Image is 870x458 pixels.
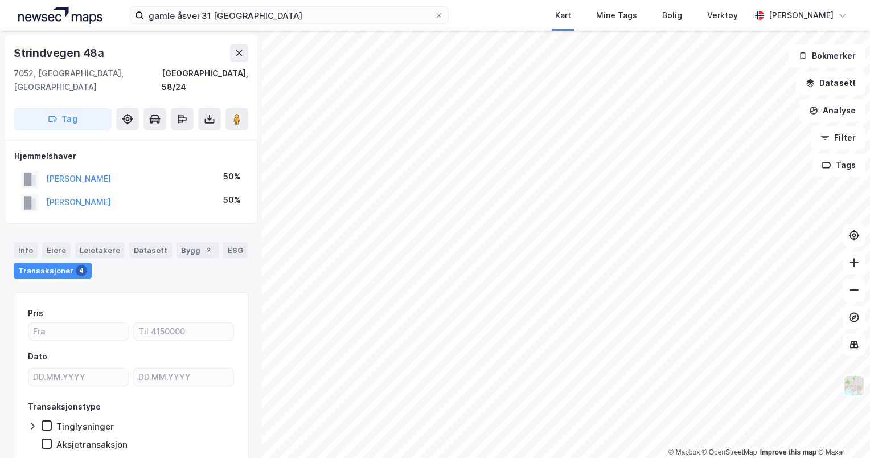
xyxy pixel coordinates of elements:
iframe: Chat Widget [813,403,870,458]
button: Bokmerker [789,44,865,67]
div: Strindvegen 48a [14,44,106,62]
a: OpenStreetMap [702,448,757,456]
img: logo.a4113a55bc3d86da70a041830d287a7e.svg [18,7,102,24]
div: Hjemmelshaver [14,149,248,163]
a: Mapbox [668,448,700,456]
div: Dato [28,350,47,363]
div: Verktøy [707,9,738,22]
button: Datasett [796,72,865,95]
div: [GEOGRAPHIC_DATA], 58/24 [162,67,248,94]
div: 4 [76,265,87,276]
div: 7052, [GEOGRAPHIC_DATA], [GEOGRAPHIC_DATA] [14,67,162,94]
img: Z [843,375,865,396]
div: Eiere [42,242,71,258]
button: Filter [811,126,865,149]
div: Info [14,242,38,258]
div: Datasett [129,242,172,258]
input: Fra [28,323,128,340]
input: DD.MM.YYYY [28,369,128,386]
a: Improve this map [760,448,816,456]
div: [PERSON_NAME] [769,9,834,22]
div: Mine Tags [596,9,637,22]
div: Aksjetransaksjon [56,439,128,450]
div: ESG [223,242,248,258]
div: Bolig [662,9,682,22]
div: Leietakere [75,242,125,258]
button: Analyse [799,99,865,122]
input: DD.MM.YYYY [134,369,233,386]
div: Transaksjoner [14,263,92,279]
div: Pris [28,306,43,320]
div: Transaksjonstype [28,400,101,414]
button: Tags [812,154,865,177]
div: 50% [223,193,241,207]
div: 2 [203,244,214,256]
div: 50% [223,170,241,183]
div: Tinglysninger [56,421,114,432]
button: Tag [14,108,112,130]
input: Søk på adresse, matrikkel, gårdeiere, leietakere eller personer [144,7,434,24]
div: Kart [555,9,571,22]
input: Til 4150000 [134,323,233,340]
div: Bygg [177,242,219,258]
